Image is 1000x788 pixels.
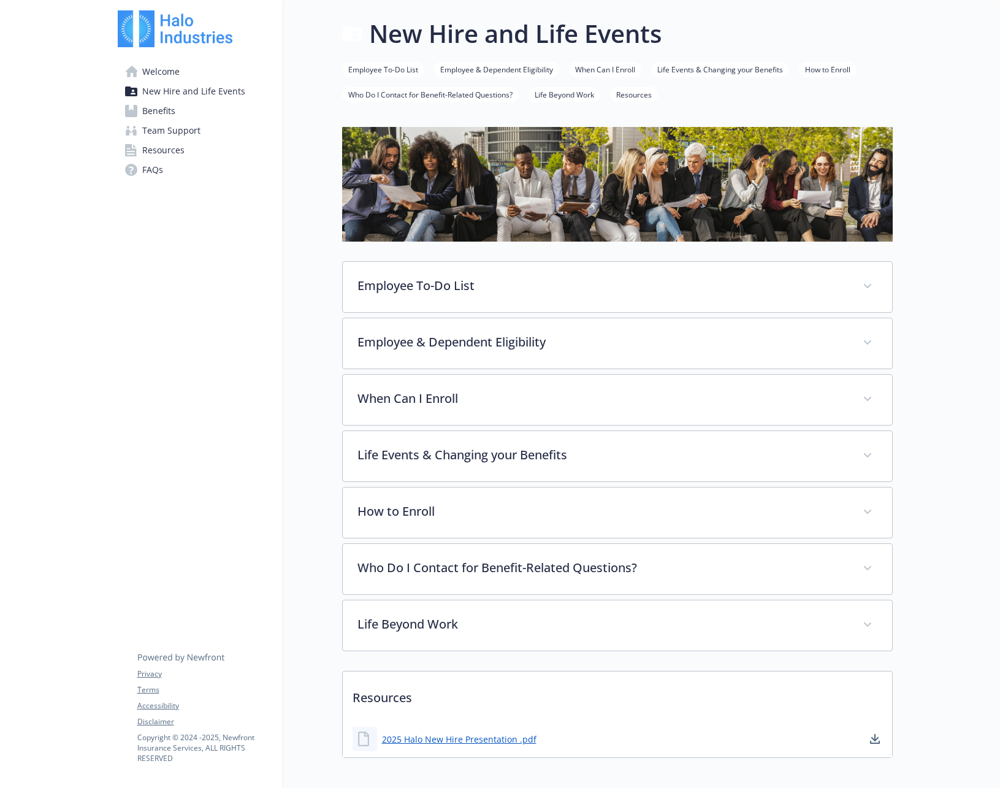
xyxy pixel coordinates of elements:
a: Who Do I Contact for Benefit-Related Questions? [342,88,519,100]
span: Welcome [142,62,180,82]
div: Life Events & Changing your Benefits [343,431,892,481]
div: Life Beyond Work [343,600,892,651]
span: FAQs [142,160,163,180]
span: Team Support [142,121,200,140]
p: Employee To-Do List [357,277,848,295]
a: Disclaimer [137,716,272,727]
span: New Hire and Life Events [142,82,245,101]
h1: New Hire and Life Events [369,15,662,52]
a: Accessibility [137,700,272,711]
p: When Can I Enroll [357,389,848,408]
a: Life Beyond Work [529,88,600,100]
span: Resources [142,140,185,160]
a: Privacy [137,668,272,679]
a: New Hire and Life Events [118,82,273,101]
a: Employee To-Do List [342,63,424,75]
a: Resources [610,88,658,100]
a: Resources [118,140,273,160]
a: When Can I Enroll [569,63,641,75]
a: Life Events & Changing your Benefits [651,63,789,75]
div: When Can I Enroll [343,375,892,425]
p: Employee & Dependent Eligibility [357,333,848,351]
div: How to Enroll [343,488,892,538]
a: Employee & Dependent Eligibility [434,63,559,75]
p: Life Beyond Work [357,615,848,633]
a: Welcome [118,62,273,82]
p: How to Enroll [357,502,848,521]
div: Employee To-Do List [343,262,892,312]
a: Benefits [118,101,273,121]
span: Benefits [142,101,175,121]
a: Team Support [118,121,273,140]
div: Who Do I Contact for Benefit-Related Questions? [343,544,892,594]
a: Terms [137,684,272,695]
p: Resources [343,671,892,717]
a: 2025 Halo New Hire Presentation .pdf [382,733,536,746]
a: download document [868,732,882,746]
a: FAQs [118,160,273,180]
div: Employee & Dependent Eligibility [343,318,892,369]
a: How to Enroll [799,63,857,75]
p: Who Do I Contact for Benefit-Related Questions? [357,559,848,577]
img: new hire page banner [342,127,893,242]
p: Copyright © 2024 - 2025 , Newfront Insurance Services, ALL RIGHTS RESERVED [137,732,272,763]
p: Life Events & Changing your Benefits [357,446,848,464]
